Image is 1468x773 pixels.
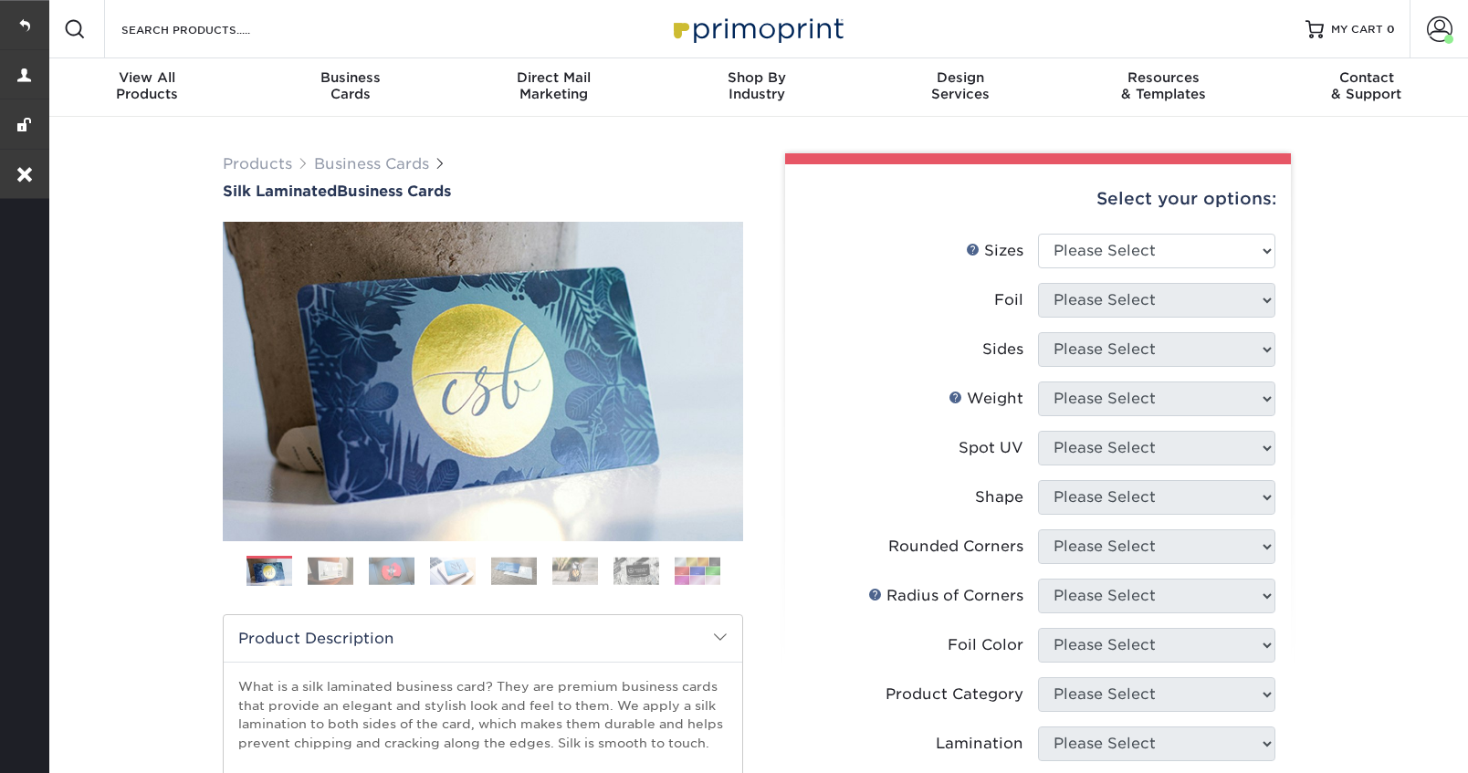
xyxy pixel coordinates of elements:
img: Business Cards 01 [246,549,292,595]
a: Products [223,155,292,172]
img: Business Cards 03 [369,557,414,585]
img: Primoprint [666,9,848,48]
span: Direct Mail [452,69,655,86]
div: & Templates [1062,69,1265,102]
input: SEARCH PRODUCTS..... [120,18,298,40]
span: MY CART [1331,22,1383,37]
h2: Product Description [224,615,742,662]
div: Sides [982,339,1023,360]
a: Silk LaminatedBusiness Cards [223,183,743,200]
a: Business Cards [314,155,429,172]
div: Foil [994,289,1023,311]
span: Business [249,69,453,86]
div: Cards [249,69,453,102]
a: Shop ByIndustry [655,58,859,117]
a: Resources& Templates [1062,58,1265,117]
img: Business Cards 08 [675,557,720,585]
h1: Business Cards [223,183,743,200]
a: BusinessCards [249,58,453,117]
div: Industry [655,69,859,102]
div: Products [46,69,249,102]
div: Sizes [966,240,1023,262]
div: Rounded Corners [888,536,1023,558]
span: Design [858,69,1062,86]
img: Business Cards 04 [430,557,476,585]
a: Direct MailMarketing [452,58,655,117]
span: 0 [1387,23,1395,36]
span: View All [46,69,249,86]
div: Shape [975,486,1023,508]
img: Business Cards 06 [552,557,598,585]
span: Contact [1264,69,1468,86]
div: Select your options: [800,164,1276,234]
div: Lamination [936,733,1023,755]
img: Silk Laminated 01 [223,121,743,642]
div: Marketing [452,69,655,102]
div: Product Category [886,684,1023,705]
div: & Support [1264,69,1468,102]
span: Resources [1062,69,1265,86]
div: Services [858,69,1062,102]
img: Business Cards 07 [613,557,659,585]
img: Business Cards 02 [308,557,353,585]
a: Contact& Support [1264,58,1468,117]
div: Radius of Corners [868,585,1023,607]
div: Foil Color [948,634,1023,656]
a: DesignServices [858,58,1062,117]
div: Spot UV [959,437,1023,459]
span: Shop By [655,69,859,86]
div: Weight [949,388,1023,410]
span: Silk Laminated [223,183,337,200]
a: View AllProducts [46,58,249,117]
img: Business Cards 05 [491,557,537,585]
